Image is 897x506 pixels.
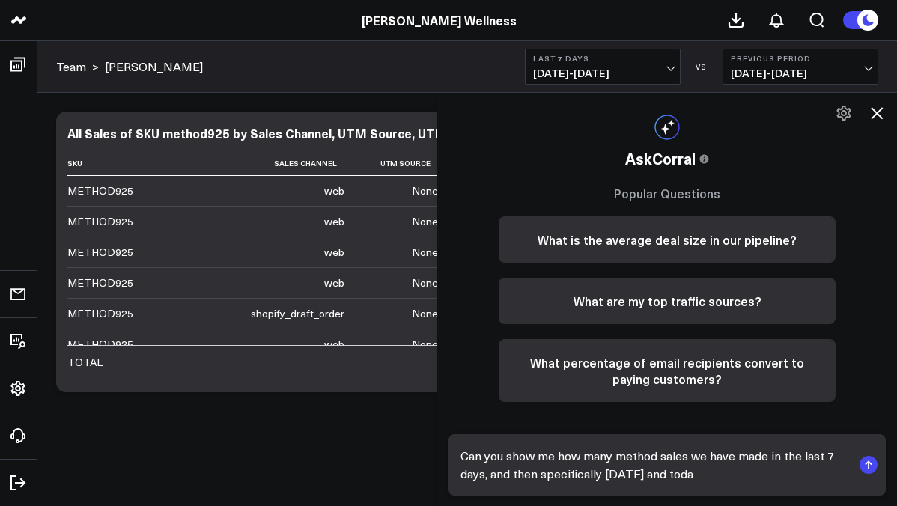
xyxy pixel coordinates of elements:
[67,214,133,229] div: METHOD925
[533,67,672,79] span: [DATE] - [DATE]
[67,355,103,370] div: TOTAL
[412,275,438,290] div: None
[412,306,438,321] div: None
[412,183,438,198] div: None
[499,185,836,201] h3: Popular Questions
[533,54,672,63] b: Last 7 Days
[251,306,344,321] div: shopify_draft_order
[105,58,203,75] a: [PERSON_NAME]
[67,183,133,198] div: METHOD925
[324,245,344,260] div: web
[412,214,438,229] div: None
[67,151,217,176] th: Sku
[324,183,344,198] div: web
[56,58,86,75] a: Team
[731,54,870,63] b: Previous Period
[362,12,517,28] a: [PERSON_NAME] Wellness
[412,337,438,352] div: None
[625,147,696,170] span: AskCorral
[324,275,344,290] div: web
[457,442,852,487] textarea: Can you show me how many method sales we have made in the last 7 days, and then specifically [DAT...
[723,49,878,85] button: Previous Period[DATE]-[DATE]
[217,151,358,176] th: Sales Channel
[56,58,99,75] div: >
[688,62,715,71] div: VS
[67,245,133,260] div: METHOD925
[358,151,451,176] th: Utm Source
[499,339,836,402] button: What percentage of email recipients convert to paying customers?
[67,337,133,352] div: METHOD925
[499,278,836,324] button: What are my top traffic sources?
[731,67,870,79] span: [DATE] - [DATE]
[499,216,836,263] button: What is the average deal size in our pipeline?
[324,214,344,229] div: web
[67,125,613,141] div: All Sales of SKU method925 by Sales Channel, UTM Source, UTM Medium, and Discount Code
[67,275,133,290] div: METHOD925
[67,306,133,321] div: METHOD925
[525,49,681,85] button: Last 7 Days[DATE]-[DATE]
[324,337,344,352] div: web
[412,245,438,260] div: None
